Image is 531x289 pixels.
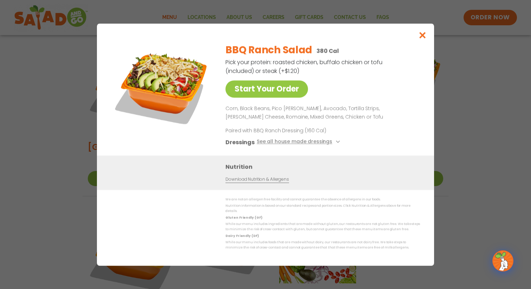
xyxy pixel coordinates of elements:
a: Download Nutrition & Allergens [225,176,289,183]
p: We are not an allergen free facility and cannot guarantee the absence of allergens in our foods. [225,197,420,202]
h3: Dressings [225,138,255,146]
button: See all house made dressings [257,138,342,146]
h2: BBQ Ranch Salad [225,43,312,58]
h3: Nutrition [225,162,424,171]
img: Featured product photo for BBQ Ranch Salad [113,38,211,136]
strong: Gluten Friendly (GF) [225,215,262,219]
a: Start Your Order [225,80,308,98]
button: Close modal [411,24,434,47]
p: Nutrition information is based on our standard recipes and portion sizes. Click Nutrition & Aller... [225,203,420,214]
p: Pick your protein: roasted chicken, buffalo chicken or tofu (included) or steak (+$1.20) [225,58,383,75]
p: Paired with BBQ Ranch Dressing (160 Cal) [225,127,355,134]
p: Corn, Black Beans, Pico [PERSON_NAME], Avocado, Tortilla Strips, [PERSON_NAME] Cheese, Romaine, M... [225,105,417,121]
img: wpChatIcon [493,251,513,271]
strong: Dairy Friendly (DF) [225,234,258,238]
p: While our menu includes ingredients that are made without gluten, our restaurants are not gluten ... [225,222,420,232]
p: While our menu includes foods that are made without dairy, our restaurants are not dairy free. We... [225,240,420,251]
p: 380 Cal [316,47,339,55]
